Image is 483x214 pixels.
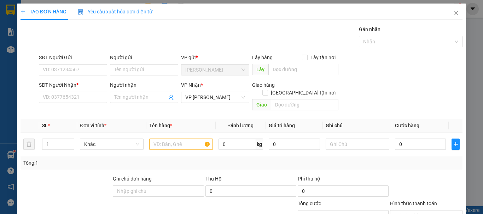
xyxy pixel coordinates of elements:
th: Ghi chú [323,119,392,133]
span: Lấy hàng [252,55,273,60]
span: Khác [84,139,139,149]
div: Tổng: 1 [23,159,187,167]
span: Tên hàng [149,123,172,128]
span: close [453,10,459,16]
input: Ghi Chú [326,139,389,150]
span: SL [42,123,48,128]
span: Giao [252,99,271,110]
span: Thu Hộ [205,176,221,182]
span: Đơn vị tính [80,123,106,128]
button: delete [23,139,35,150]
span: plus [21,9,25,14]
span: kg [256,139,263,150]
button: plus [452,139,460,150]
span: Yêu cầu xuất hóa đơn điện tử [78,9,152,14]
label: Ghi chú đơn hàng [113,176,152,182]
img: icon [78,9,83,15]
div: VP gửi [181,54,249,61]
span: Lấy tận nơi [307,54,338,61]
span: [GEOGRAPHIC_DATA] tận nơi [268,89,338,97]
input: Dọc đường [268,64,338,75]
button: Close [446,4,466,23]
span: user-add [168,94,174,100]
span: Giá trị hàng [269,123,295,128]
div: SĐT Người Gửi [39,54,107,61]
div: Phí thu hộ [298,175,389,185]
span: Lấy [252,64,268,75]
span: VP Phan Rang [185,92,245,103]
label: Hình thức thanh toán [390,201,437,206]
div: Người nhận [110,81,178,89]
div: SĐT Người Nhận [39,81,107,89]
span: plus [452,141,459,147]
input: Dọc đường [271,99,338,110]
div: Người gửi [110,54,178,61]
span: Định lượng [228,123,253,128]
span: TẠO ĐƠN HÀNG [21,9,66,14]
span: Hồ Chí Minh [185,65,245,75]
label: Gán nhãn [359,26,380,32]
span: Giao hàng [252,82,275,88]
input: Ghi chú đơn hàng [113,185,204,197]
input: 0 [269,139,320,150]
input: VD: Bàn, Ghế [149,139,213,150]
span: VP Nhận [181,82,201,88]
span: Tổng cước [298,201,321,206]
span: Cước hàng [395,123,419,128]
